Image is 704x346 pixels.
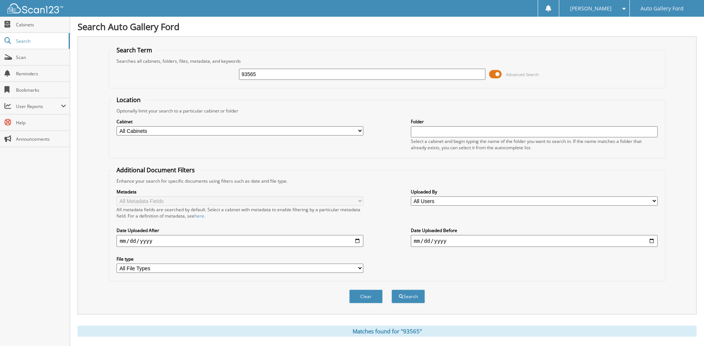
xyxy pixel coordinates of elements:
[117,206,363,219] div: All metadata fields are searched by default. Select a cabinet with metadata to enable filtering b...
[16,22,66,28] span: Cabinets
[117,227,363,234] label: Date Uploaded After
[113,46,156,54] legend: Search Term
[117,235,363,247] input: start
[411,227,658,234] label: Date Uploaded Before
[16,38,65,44] span: Search
[570,6,612,11] span: [PERSON_NAME]
[411,235,658,247] input: end
[16,87,66,93] span: Bookmarks
[78,326,697,337] div: Matches found for "93565"
[113,58,661,64] div: Searches all cabinets, folders, files, metadata, and keywords
[16,103,61,110] span: User Reports
[194,213,204,219] a: here
[117,118,363,125] label: Cabinet
[349,290,383,303] button: Clear
[117,256,363,262] label: File type
[16,71,66,77] span: Reminders
[411,118,658,125] label: Folder
[113,108,661,114] div: Optionally limit your search to a particular cabinet or folder
[16,136,66,142] span: Announcements
[117,189,363,195] label: Metadata
[7,3,63,13] img: scan123-logo-white.svg
[16,54,66,61] span: Scan
[113,96,144,104] legend: Location
[506,72,539,77] span: Advanced Search
[113,166,199,174] legend: Additional Document Filters
[641,6,684,11] span: Auto Gallery Ford
[113,178,661,184] div: Enhance your search for specific documents using filters such as date and file type.
[78,20,697,33] h1: Search Auto Gallery Ford
[411,189,658,195] label: Uploaded By
[392,290,425,303] button: Search
[411,138,658,151] div: Select a cabinet and begin typing the name of the folder you want to search in. If the name match...
[16,120,66,126] span: Help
